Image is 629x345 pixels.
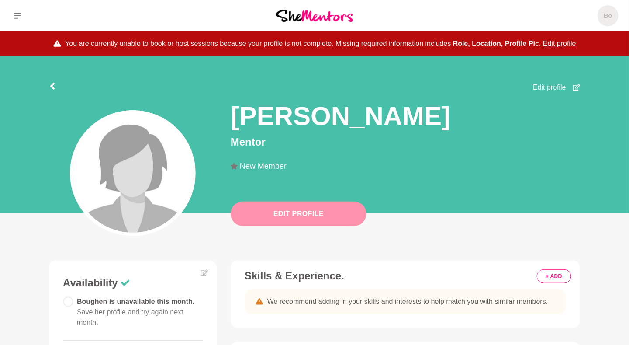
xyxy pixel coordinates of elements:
a: Bo [598,5,619,26]
h5: Bo [604,12,612,20]
button: + ADD [537,269,571,283]
li: New Member [231,162,294,170]
button: Edit Profile [231,202,366,226]
span: We recommend adding in your skills and interests to help match you with similar members. [267,296,548,307]
h3: Skills & Experience. [245,269,566,282]
span: Save her profile and try again next month. [77,308,183,326]
p: Mentor [231,134,580,150]
span: You are currently unable to book or host sessions because your profile is not complete. Missing r... [65,38,576,49]
button: Edit profile [543,38,576,49]
span: Edit profile [533,82,566,93]
img: She Mentors Logo [276,10,353,21]
strong: role, location, profile pic [453,40,539,47]
h3: Availability [63,276,203,289]
span: Boughen is unavailable this month. [77,298,194,326]
h1: [PERSON_NAME] [231,100,450,132]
